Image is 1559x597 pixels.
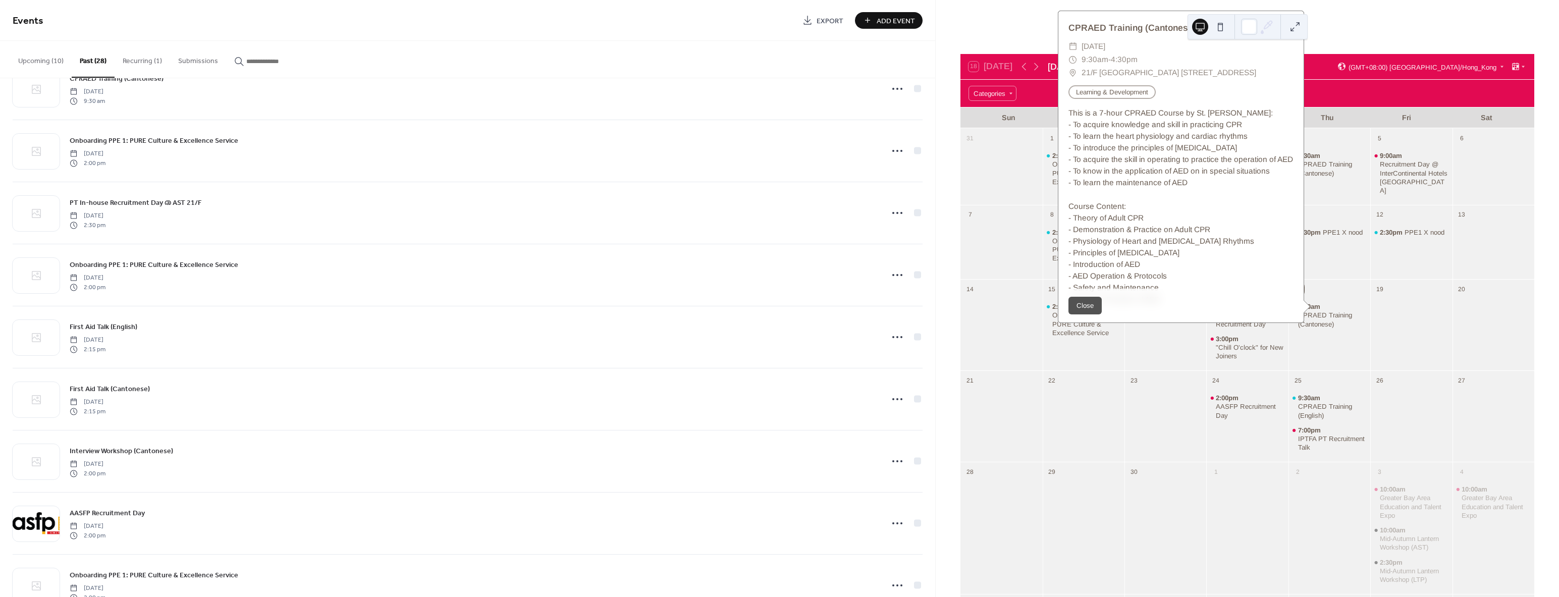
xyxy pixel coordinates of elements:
[1370,151,1452,195] div: Recruitment Day @ InterContinental Hotels ZHUHAI
[1046,283,1058,295] div: 15
[1046,132,1058,144] div: 1
[1043,228,1124,263] div: Onboarding PPE 1: PURE Culture & Excellence Service
[1111,53,1138,66] span: 4:30pm
[70,283,105,292] span: 2:00 pm
[1380,160,1448,195] div: Recruitment Day @ InterContinental Hotels [GEOGRAPHIC_DATA]
[70,96,105,105] span: 9:30 am
[70,522,105,531] span: [DATE]
[877,16,915,26] span: Add Event
[1298,160,1367,177] div: CPRAED Training (Cantonese)
[70,197,201,208] a: PT In-house Recruitment Day @ AST 21/F
[70,569,238,581] a: Onboarding PPE 1: PURE Culture & Excellence Service
[969,107,1048,128] div: Sun
[1052,302,1077,311] span: 2:00pm
[964,132,976,144] div: 31
[70,446,173,457] span: Interview Workshop (Cantonese)
[1288,228,1370,237] div: PPE1 X nood
[1287,107,1367,128] div: Thu
[1206,394,1288,419] div: AASFP Recruitment Day
[1446,107,1526,128] div: Sat
[1128,466,1140,478] div: 30
[70,469,105,478] span: 2:00 pm
[1210,466,1222,478] div: 1
[1453,485,1534,520] div: Greater Bay Area Education and Talent Expo
[1068,40,1078,53] div: ​
[70,259,238,270] a: Onboarding PPE 1: PURE Culture & Excellence Service
[1374,283,1386,295] div: 19
[795,12,851,29] a: Export
[1374,208,1386,221] div: 12
[1370,485,1452,520] div: Greater Bay Area Education and Talent Expo
[1052,311,1121,337] div: Onboarding PPE 1: PURE Culture & Excellence Service
[1292,466,1304,478] div: 2
[1068,66,1078,79] div: ​
[1367,107,1446,128] div: Fri
[1380,228,1405,237] span: 2:30pm
[855,12,923,29] button: Add Event
[1380,526,1408,534] span: 10:00am
[1370,228,1452,237] div: PPE1 X nood
[1370,526,1452,552] div: Mid-Autumn Lantern Workshop (AST)
[1210,374,1222,387] div: 24
[1298,394,1322,402] span: 9:30am
[1380,567,1448,584] div: Mid-Autumn Lantern Workshop (LTP)
[1082,66,1256,79] span: 21/F [GEOGRAPHIC_DATA] [STREET_ADDRESS]
[1370,558,1452,584] div: Mid-Autumn Lantern Workshop (LTP)
[70,398,105,407] span: [DATE]
[1456,466,1468,478] div: 4
[1058,107,1304,305] div: This is a 7-hour CPRAED Course by St. [PERSON_NAME]: - To acquire knowledge and skill in practici...
[1380,558,1405,567] span: 2:30pm
[70,384,150,395] span: First Aid Talk (Cantonese)
[70,445,173,457] a: Interview Workshop (Cantonese)
[1380,151,1404,160] span: 9:00am
[964,208,976,221] div: 7
[1216,335,1241,343] span: 3:00pm
[1128,374,1140,387] div: 23
[1068,53,1078,66] div: ​
[964,466,976,478] div: 28
[1052,160,1121,186] div: Onboarding PPE 1: PURE Culture & Excellence Service
[1216,343,1284,360] div: "Chill O'clock" for New Joiners
[1216,394,1241,402] span: 2:00pm
[70,260,238,270] span: Onboarding PPE 1: PURE Culture & Excellence Service
[1046,466,1058,478] div: 29
[1380,485,1408,494] span: 10:00am
[1288,394,1370,419] div: CPRAED Training (English)
[1456,208,1468,221] div: 13
[1298,426,1323,435] span: 7:00pm
[1292,374,1304,387] div: 25
[964,374,976,387] div: 21
[1043,302,1124,337] div: Onboarding PPE 1: PURE Culture & Excellence Service
[1405,228,1444,237] div: PPE1 X nood
[964,283,976,295] div: 14
[1456,132,1468,144] div: 6
[70,74,164,84] span: CPRAED Training (Cantonese)
[1288,426,1370,452] div: IPTFA PT Recruitment Talk
[70,198,201,208] span: PT In-house Recruitment Day @ AST 21/F
[70,507,145,519] a: AASFP Recruitment Day
[1298,311,1367,328] div: CPRAED Training (Cantonese)
[1058,21,1304,34] div: CPRAED Training (Cantonese)
[70,322,137,333] span: First Aid Talk (English)
[70,274,105,283] span: [DATE]
[70,211,105,221] span: [DATE]
[70,135,238,146] a: Onboarding PPE 1: PURE Culture & Excellence Service
[70,321,137,333] a: First Aid Talk (English)
[1052,151,1077,160] span: 2:00pm
[10,41,72,77] button: Upcoming (10)
[1462,494,1530,519] div: Greater Bay Area Education and Talent Expo
[1374,132,1386,144] div: 5
[1380,494,1448,519] div: Greater Bay Area Education and Talent Expo
[1052,237,1121,262] div: Onboarding PPE 1: PURE Culture & Excellence Service
[1288,151,1370,177] div: CPRAED Training (Cantonese)
[70,221,105,230] span: 2:30 pm
[1048,107,1128,128] div: Mon
[1349,64,1496,70] span: (GMT+08:00) [GEOGRAPHIC_DATA]/Hong_Kong
[1082,53,1108,66] span: 9:30am
[70,149,105,158] span: [DATE]
[70,336,105,345] span: [DATE]
[1374,374,1386,387] div: 26
[170,41,226,77] button: Submissions
[1108,53,1111,66] span: -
